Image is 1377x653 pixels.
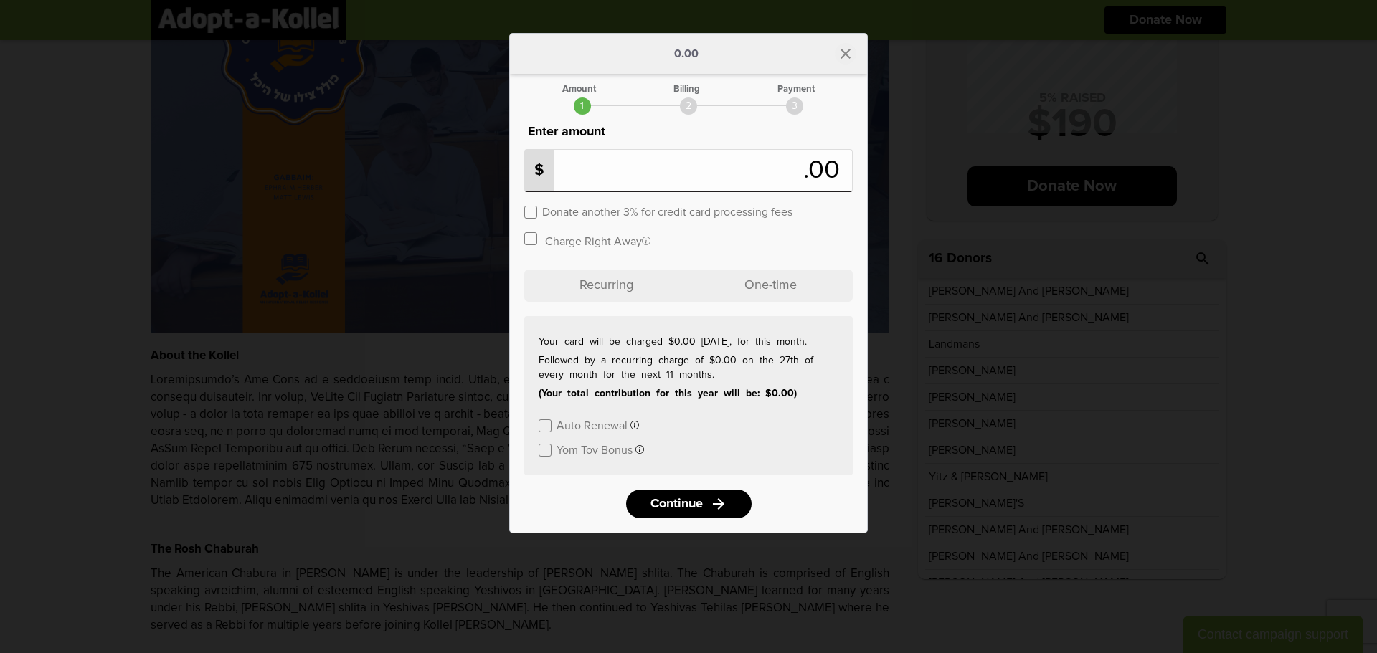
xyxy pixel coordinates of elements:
p: One-time [688,270,853,302]
label: Yom Tov Bonus [557,442,633,456]
i: arrow_forward [710,495,727,513]
p: Enter amount [524,122,853,142]
label: Auto Renewal [557,418,628,432]
label: Donate another 3% for credit card processing fees [542,204,792,218]
a: Continuearrow_forward [626,490,752,518]
span: Continue [650,497,703,510]
p: Followed by a recurring charge of $0.00 on the 27th of every month for the next 11 months. [539,353,838,382]
div: 2 [680,97,697,115]
button: Yom Tov Bonus [557,442,644,456]
div: Amount [562,85,596,94]
p: (Your total contribution for this year will be: $0.00) [539,386,838,401]
button: Auto Renewal [557,418,639,432]
div: Payment [777,85,815,94]
div: 3 [786,97,803,115]
p: Recurring [524,270,688,302]
div: 1 [574,97,591,115]
p: $ [525,150,554,191]
p: 0.00 [674,48,699,59]
div: Billing [673,85,700,94]
span: .00 [803,158,847,183]
i: close [837,45,854,62]
label: Charge Right Away [545,234,650,247]
p: Your card will be charged $0.00 [DATE], for this month. [539,335,838,349]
